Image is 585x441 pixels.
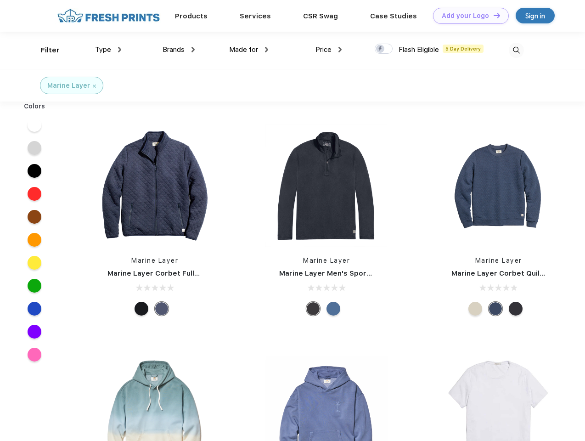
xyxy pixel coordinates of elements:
a: Products [175,12,208,20]
div: Navy Heather [489,302,502,316]
a: CSR Swag [303,12,338,20]
img: desktop_search.svg [509,43,524,58]
div: Colors [17,102,52,111]
div: Navy [155,302,169,316]
span: Price [315,45,332,54]
img: dropdown.png [338,47,342,52]
a: Marine Layer [475,257,522,264]
div: Filter [41,45,60,56]
div: Oat Heather [468,302,482,316]
div: Marine Layer [47,81,90,90]
a: Services [240,12,271,20]
img: func=resize&h=266 [94,124,216,247]
span: Type [95,45,111,54]
div: Add your Logo [442,12,489,20]
img: DT [494,13,500,18]
a: Marine Layer Corbet Full-Zip Jacket [107,269,235,277]
span: Brands [163,45,185,54]
img: dropdown.png [191,47,195,52]
div: Deep Denim [326,302,340,316]
div: Black [135,302,148,316]
img: func=resize&h=266 [265,124,388,247]
img: dropdown.png [118,47,121,52]
a: Marine Layer [303,257,350,264]
span: Made for [229,45,258,54]
div: Sign in [525,11,545,21]
a: Sign in [516,8,555,23]
img: func=resize&h=266 [438,124,560,247]
img: filter_cancel.svg [93,85,96,88]
a: Marine Layer Men's Sport Quarter Zip [279,269,412,277]
img: dropdown.png [265,47,268,52]
span: 5 Day Delivery [443,45,484,53]
img: fo%20logo%202.webp [55,8,163,24]
div: Charcoal [306,302,320,316]
div: Charcoal [509,302,523,316]
a: Marine Layer [131,257,178,264]
span: Flash Eligible [399,45,439,54]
